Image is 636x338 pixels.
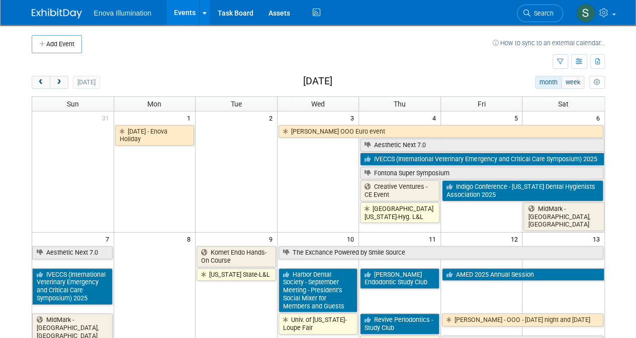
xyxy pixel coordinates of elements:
[493,39,605,47] a: How to sync to an external calendar...
[517,5,563,22] a: Search
[442,268,604,281] a: AMED 2025 Annual Session
[231,100,242,108] span: Tue
[32,268,113,305] a: IVECCS (International Veterinary Emergency and Critical Care Symposium) 2025
[535,76,562,89] button: month
[360,139,604,152] a: Aesthetic Next 7.0
[303,76,332,87] h2: [DATE]
[530,10,554,17] span: Search
[442,313,603,326] a: [PERSON_NAME] - OOO - [DATE] night and [DATE]
[428,233,440,245] span: 11
[279,313,358,334] a: Univ. of [US_STATE]-Loupe Fair
[360,180,439,201] a: Creative Ventures - CE Event
[523,202,604,231] a: MidMark - [GEOGRAPHIC_DATA], [GEOGRAPHIC_DATA]
[279,268,358,313] a: Harbor Dental Society - September Meeting - President’s Social Mixer for Members and Guests
[592,233,604,245] span: 13
[73,76,100,89] button: [DATE]
[32,76,50,89] button: prev
[279,125,603,138] a: [PERSON_NAME] OOO Euro event
[186,111,195,124] span: 1
[32,9,82,19] img: ExhibitDay
[513,111,522,124] span: 5
[197,268,276,281] a: [US_STATE] State-L&L
[431,111,440,124] span: 4
[360,153,604,166] a: IVECCS (International Veterinary Emergency and Critical Care Symposium) 2025
[147,100,161,108] span: Mon
[101,111,114,124] span: 31
[115,125,195,146] a: [DATE] - Enova Holiday
[594,79,600,86] i: Personalize Calendar
[589,76,604,89] button: myCustomButton
[349,111,358,124] span: 3
[311,100,325,108] span: Wed
[360,268,439,289] a: [PERSON_NAME] Endodontic Study Club
[394,100,406,108] span: Thu
[595,111,604,124] span: 6
[360,313,439,334] a: Revive Periodontics - Study Club
[67,100,79,108] span: Sun
[360,202,439,223] a: [GEOGRAPHIC_DATA][US_STATE]-Hyg. L&L
[360,167,603,180] a: Fontona Super Symposium
[346,233,358,245] span: 10
[32,35,82,53] button: Add Event
[509,233,522,245] span: 12
[576,4,595,23] img: Sam Colton
[268,233,277,245] span: 9
[279,246,603,259] a: The Exchance Powered by Smile Source
[32,246,113,259] a: Aesthetic Next 7.0
[268,111,277,124] span: 2
[558,100,569,108] span: Sat
[561,76,584,89] button: week
[197,246,276,267] a: Komet Endo Hands-On Course
[94,9,151,17] span: Enova Illumination
[186,233,195,245] span: 8
[478,100,486,108] span: Fri
[50,76,68,89] button: next
[442,180,603,201] a: Indigo Conference - [US_STATE] Dental Hygienists Association 2025
[105,233,114,245] span: 7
